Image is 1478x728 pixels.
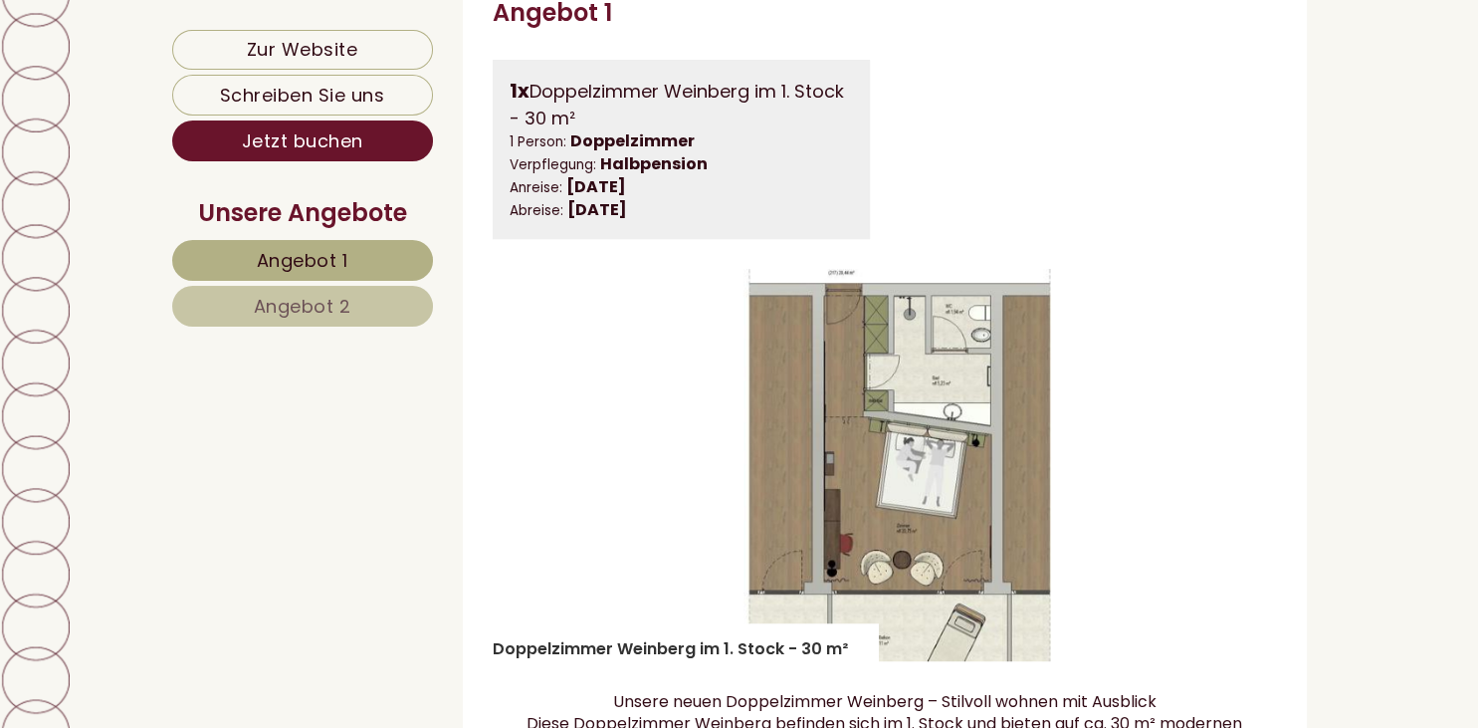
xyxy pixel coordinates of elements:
[510,77,853,130] div: Doppelzimmer Weinberg im 1. Stock - 30 m²
[510,178,562,197] small: Anreise:
[30,62,345,78] div: Hotel Tenz
[172,75,433,116] a: Schreiben Sie uns
[1221,440,1242,490] button: Next
[172,196,433,230] div: Unsere Angebote
[254,294,351,319] span: Angebot 2
[653,519,784,560] button: Senden
[600,152,708,175] b: Halbpension
[566,175,626,198] b: [DATE]
[528,440,548,490] button: Previous
[172,30,433,70] a: Zur Website
[15,58,355,119] div: Guten Tag, wie können wir Ihnen helfen?
[493,623,878,661] div: Doppelzimmer Weinberg im 1. Stock - 30 m²
[30,101,345,115] small: 13:20
[567,198,627,221] b: [DATE]
[510,155,596,174] small: Verpflegung:
[342,15,443,48] div: Samstag
[570,129,695,152] b: Doppelzimmer
[510,132,566,151] small: 1 Person:
[493,269,1277,661] img: image
[172,121,433,161] a: Jetzt buchen
[257,248,348,273] span: Angebot 1
[510,201,563,220] small: Abreise:
[510,77,529,105] b: 1x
